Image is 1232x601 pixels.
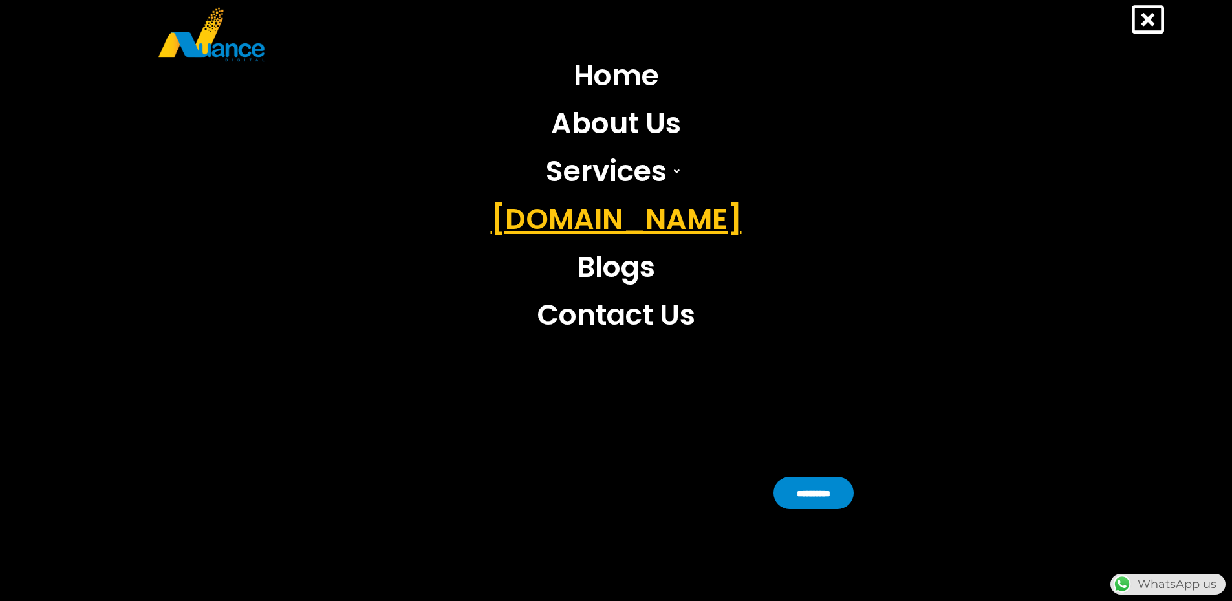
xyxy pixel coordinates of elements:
a: About Us [481,100,751,148]
img: nuance-qatar_logo [157,6,266,63]
a: [DOMAIN_NAME] [481,195,751,243]
img: WhatsApp [1112,574,1132,595]
a: Services [481,148,751,195]
a: nuance-qatar_logo [157,6,610,63]
a: WhatsAppWhatsApp us [1110,577,1226,591]
a: Contact Us [481,291,751,339]
div: WhatsApp us [1110,574,1226,595]
a: Blogs [481,243,751,291]
a: Home [481,52,751,100]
